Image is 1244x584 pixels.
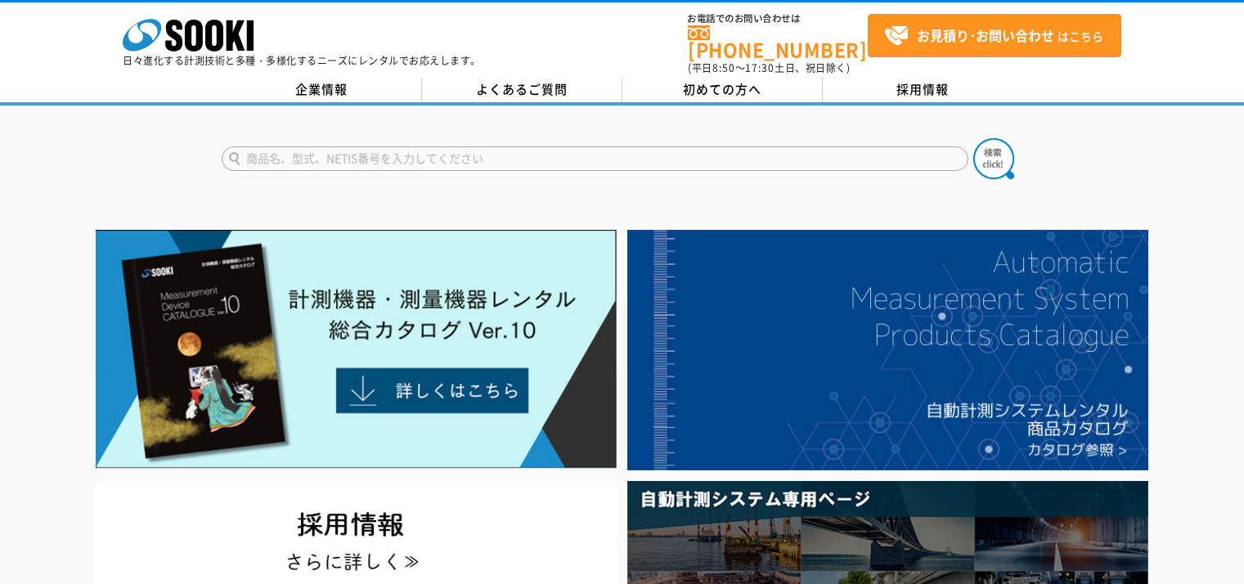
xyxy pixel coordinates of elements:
a: お見積り･お問い合わせはこちら [868,14,1121,57]
a: [PHONE_NUMBER] [688,25,868,59]
strong: お見積り･お問い合わせ [917,25,1054,45]
a: よくあるご質問 [422,78,622,102]
a: 企業情報 [222,78,422,102]
span: 初めての方へ [683,80,761,98]
span: はこちら [884,24,1103,48]
a: 採用情報 [823,78,1023,102]
span: お電話でのお問い合わせは [688,14,868,24]
span: (平日 ～ 土日、祝日除く) [688,61,850,75]
img: Catalog Ver10 [96,230,617,469]
img: 自動計測システムカタログ [627,230,1148,470]
img: btn_search.png [973,138,1014,179]
span: 17:30 [745,61,775,75]
input: 商品名、型式、NETIS番号を入力してください [222,146,968,171]
a: 初めての方へ [622,78,823,102]
span: 8:50 [712,61,735,75]
p: 日々進化する計測技術と多種・多様化するニーズにレンタルでお応えします。 [123,56,481,65]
